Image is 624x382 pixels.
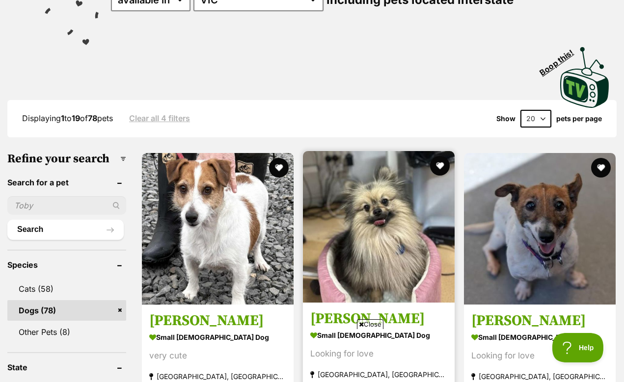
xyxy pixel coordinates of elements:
a: Boop this! [560,38,609,110]
header: State [7,363,126,372]
span: Close [357,319,383,329]
h3: [PERSON_NAME] [310,309,447,328]
div: Looking for love [471,349,608,362]
strong: 78 [88,113,97,123]
img: PetRescue TV logo [560,47,609,108]
img: Leo - Pomeranian Dog [303,151,455,303]
header: Search for a pet [7,178,126,187]
strong: 19 [72,113,80,123]
a: Other Pets (8) [7,322,126,342]
h3: [PERSON_NAME] [149,311,286,330]
button: Search [7,220,124,239]
h3: Refine your search [7,152,126,166]
header: Species [7,260,126,269]
iframe: Help Scout Beacon - Open [552,333,604,362]
h3: [PERSON_NAME] [471,311,608,330]
img: Barcia - Fox Terrier Dog [464,153,616,305]
strong: 1 [61,113,64,123]
button: favourite [269,158,289,178]
button: favourite [430,156,450,176]
span: Displaying to of pets [22,113,113,123]
iframe: Advertisement [134,333,491,377]
a: Clear all 4 filters [129,114,190,123]
span: Show [496,115,515,123]
label: pets per page [556,115,602,123]
input: Toby [7,196,126,215]
a: Dogs (78) [7,300,126,321]
span: Boop this! [538,42,583,77]
img: Joe - Jack Russell Terrier Dog [142,153,294,305]
strong: small [DEMOGRAPHIC_DATA] Dog [471,330,608,344]
button: favourite [591,158,611,178]
a: Cats (58) [7,279,126,299]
